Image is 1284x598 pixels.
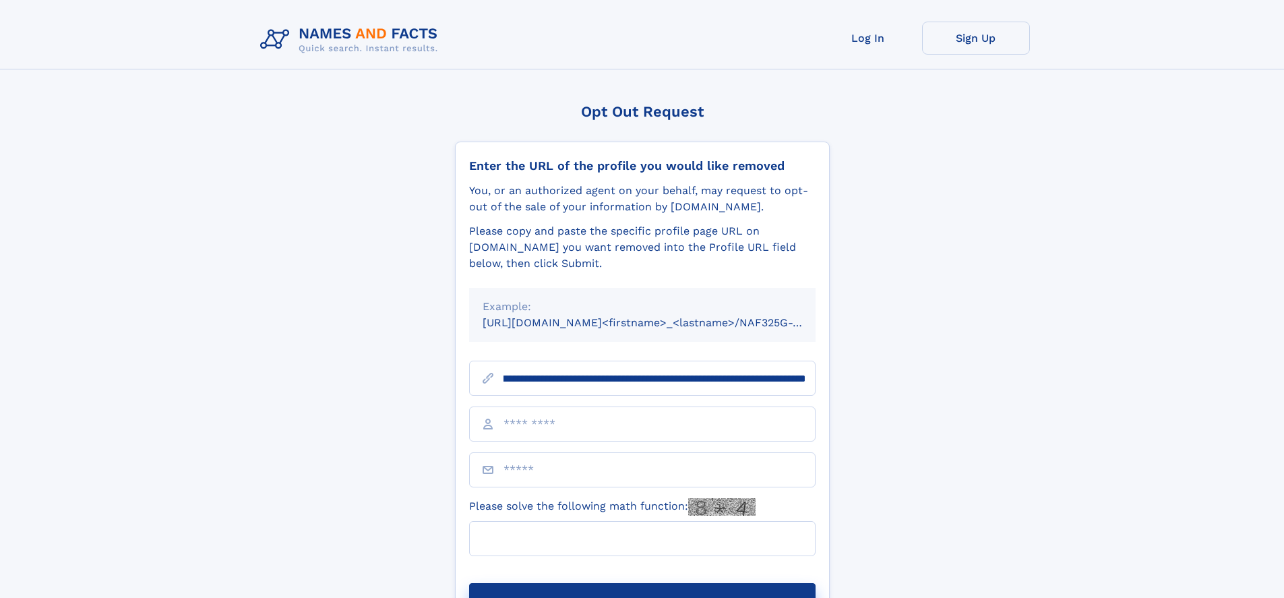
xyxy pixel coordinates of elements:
[814,22,922,55] a: Log In
[469,183,816,215] div: You, or an authorized agent on your behalf, may request to opt-out of the sale of your informatio...
[455,103,830,120] div: Opt Out Request
[255,22,449,58] img: Logo Names and Facts
[922,22,1030,55] a: Sign Up
[483,299,802,315] div: Example:
[469,498,756,516] label: Please solve the following math function:
[469,223,816,272] div: Please copy and paste the specific profile page URL on [DOMAIN_NAME] you want removed into the Pr...
[469,158,816,173] div: Enter the URL of the profile you would like removed
[483,316,841,329] small: [URL][DOMAIN_NAME]<firstname>_<lastname>/NAF325G-xxxxxxxx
